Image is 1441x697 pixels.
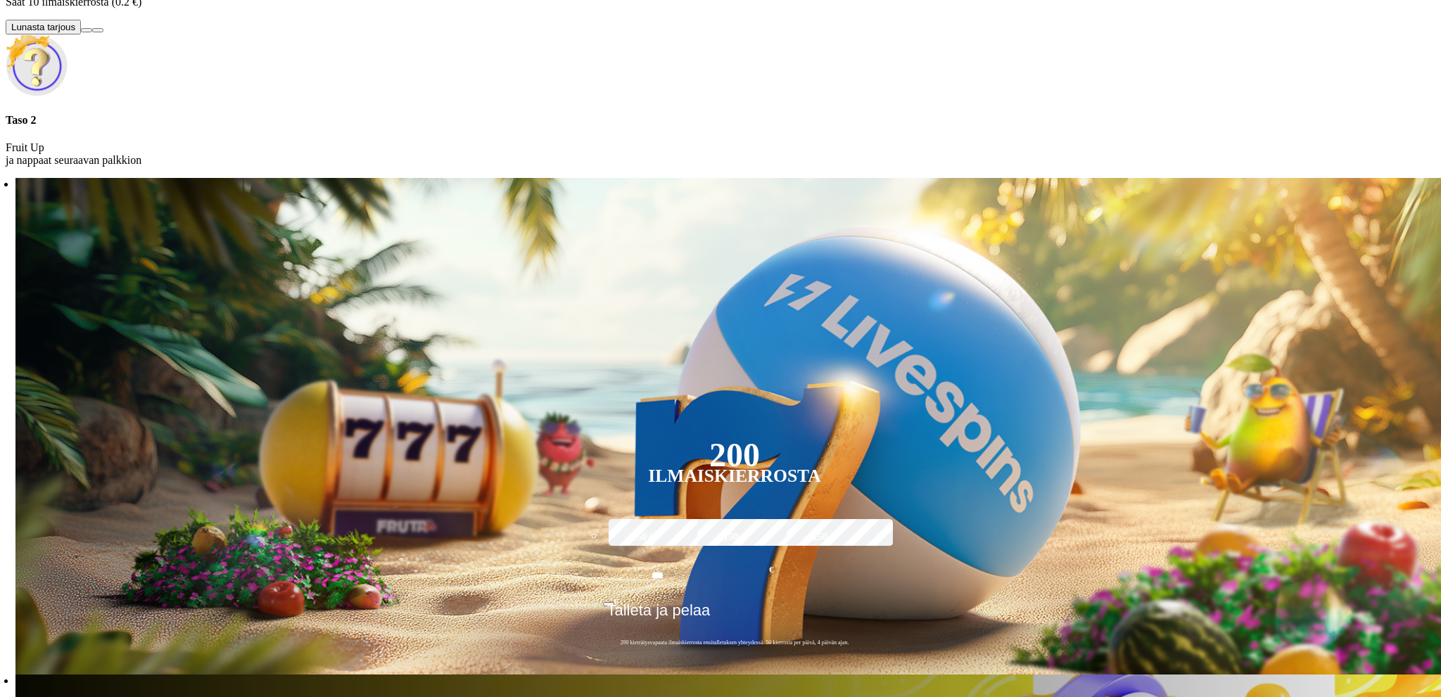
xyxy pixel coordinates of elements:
button: info [92,28,103,32]
span: Talleta ja pelaa [607,601,711,629]
div: 200 [709,447,760,463]
div: Ilmaiskierrosta [648,468,821,485]
span: 200 kierrätysvapaata ilmaiskierrosta ensitalletuksen yhteydessä. 50 kierrosta per päivä, 4 päivän... [603,639,867,646]
label: 250 € [783,517,864,558]
label: 150 € [694,517,775,558]
img: Unlock reward icon [6,34,68,96]
span: Lunasta tarjous [11,22,75,32]
button: Lunasta tarjous [6,20,81,34]
span: € [769,563,773,577]
label: 50 € [605,517,686,558]
button: Talleta ja pelaa [603,601,867,630]
p: Fruit Up ja nappaat seuraavan palkkion [6,141,1435,167]
h4: Taso 2 [6,114,1435,127]
span: € [614,597,618,606]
